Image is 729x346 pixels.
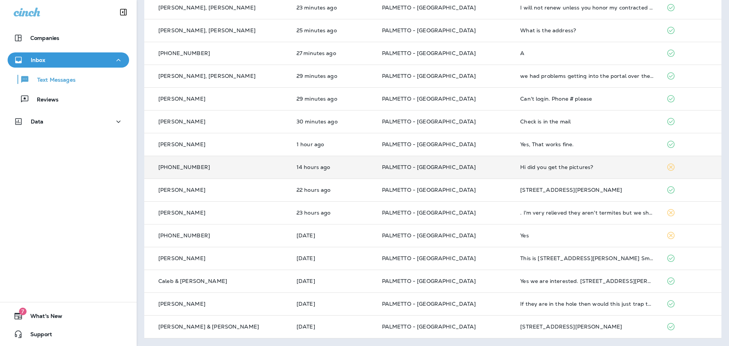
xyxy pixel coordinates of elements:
span: PALMETTO - [GEOGRAPHIC_DATA] [382,300,476,307]
p: Companies [30,35,59,41]
p: [PERSON_NAME] [158,255,205,261]
span: PALMETTO - [GEOGRAPHIC_DATA] [382,4,476,11]
span: PALMETTO - [GEOGRAPHIC_DATA] [382,232,476,239]
span: [PHONE_NUMBER] [158,50,210,57]
p: Aug 11, 2025 09:54 AM [297,324,370,330]
p: Reviews [29,96,58,104]
div: we had problems getting into the portal over the weekend. Can somebody call us or is this a good ... [520,73,654,79]
span: 7 [19,308,27,315]
p: Aug 13, 2025 09:47 AM [297,73,370,79]
p: Inbox [31,57,45,63]
span: [PHONE_NUMBER] [158,232,210,239]
p: [PERSON_NAME], [PERSON_NAME] [158,27,256,33]
span: PALMETTO - [GEOGRAPHIC_DATA] [382,255,476,262]
span: PALMETTO - [GEOGRAPHIC_DATA] [382,323,476,330]
p: [PERSON_NAME] & [PERSON_NAME] [158,324,259,330]
span: PALMETTO - [GEOGRAPHIC_DATA] [382,50,476,57]
p: Data [31,118,44,125]
p: Aug 11, 2025 12:48 PM [297,301,370,307]
span: PALMETTO - [GEOGRAPHIC_DATA] [382,209,476,216]
p: [PERSON_NAME] [158,210,205,216]
button: 7What's New [8,308,129,324]
button: Support [8,327,129,342]
div: Yes [520,232,654,239]
p: Aug 13, 2025 09:49 AM [297,50,370,56]
button: Inbox [8,52,129,68]
span: PALMETTO - [GEOGRAPHIC_DATA] [382,118,476,125]
p: [PERSON_NAME], [PERSON_NAME] [158,73,256,79]
div: 1812 Beekman Street Charleston SC 29492 [520,324,654,330]
button: Data [8,114,129,129]
span: PALMETTO - [GEOGRAPHIC_DATA] [382,73,476,79]
p: Aug 13, 2025 09:51 AM [297,27,370,33]
span: What's New [23,313,62,322]
div: Hi did you get the pictures? [520,164,654,170]
button: Reviews [8,91,129,107]
p: Aug 13, 2025 08:30 AM [297,141,370,147]
div: Can't login. Phone # please [520,96,654,102]
span: PALMETTO - [GEOGRAPHIC_DATA] [382,95,476,102]
p: Aug 13, 2025 09:47 AM [297,96,370,102]
p: Caleb & [PERSON_NAME] [158,278,227,284]
p: Aug 12, 2025 10:18 AM [297,210,370,216]
div: Yes we are interested. 4282 Misty Hollow Ln. Ravenel SC 29470 [520,278,654,284]
button: Collapse Sidebar [113,5,134,20]
p: [PERSON_NAME], [PERSON_NAME] [158,5,256,11]
span: PALMETTO - [GEOGRAPHIC_DATA] [382,186,476,193]
div: If they are in the hole then would this just trap them in there? I guess they would just die in t... [520,301,654,307]
span: [PHONE_NUMBER] [158,164,210,171]
p: [PERSON_NAME] [158,187,205,193]
span: PALMETTO - [GEOGRAPHIC_DATA] [382,141,476,148]
p: [PERSON_NAME] [158,301,205,307]
div: Check is in the mail [520,118,654,125]
p: Text Messages [30,77,76,84]
button: Companies [8,30,129,46]
div: I will not renew unless you honor my contracted price [520,5,654,11]
p: Aug 12, 2025 08:43 AM [297,255,370,261]
p: Aug 13, 2025 09:46 AM [297,118,370,125]
div: 238 Gullane drive Luckie [520,187,654,193]
span: PALMETTO - [GEOGRAPHIC_DATA] [382,278,476,284]
span: Support [23,331,52,340]
p: Aug 12, 2025 12:14 PM [297,187,370,193]
p: Aug 13, 2025 09:52 AM [297,5,370,11]
button: Text Messages [8,71,129,87]
div: This is 4240 Coolidge st. Small ants and termites. Second story windows in finished room over gar... [520,255,654,261]
p: Aug 12, 2025 10:12 AM [297,232,370,239]
div: What is the address? [520,27,654,33]
p: [PERSON_NAME] [158,96,205,102]
p: [PERSON_NAME] [158,118,205,125]
div: A [520,50,654,56]
div: . I'm very relieved they aren't termites but we should have the house treated anyway. Could you h... [520,210,654,216]
p: Aug 11, 2025 08:03 PM [297,278,370,284]
p: Aug 12, 2025 07:53 PM [297,164,370,170]
p: [PERSON_NAME] [158,141,205,147]
span: PALMETTO - [GEOGRAPHIC_DATA] [382,164,476,171]
div: Yes, That works fine. [520,141,654,147]
span: PALMETTO - [GEOGRAPHIC_DATA] [382,27,476,34]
